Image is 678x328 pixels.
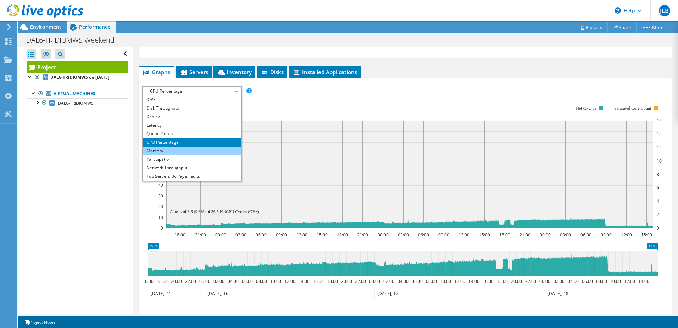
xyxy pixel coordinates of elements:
[143,147,241,155] li: Memory
[58,100,94,106] span: DAL6-TRIDIUMWS
[185,278,196,284] text: 22:00
[143,113,241,121] li: IO Size
[143,164,241,172] li: Network Throughput
[217,69,252,76] span: Inventory
[23,36,126,44] h1: DAL6-TRIDIUMWS Weekend
[146,43,187,49] a: More Information
[440,278,451,284] text: 10:00
[199,278,210,284] text: 00:00
[337,232,348,238] text: 18:00
[215,232,226,238] text: 00:00
[174,232,185,238] text: 18:00
[161,225,163,231] text: 0
[607,22,637,33] a: Share
[195,232,206,238] text: 21:00
[50,74,109,80] b: DAL6-TRIDIUMWS on [DATE]
[657,185,659,191] text: 6
[227,278,238,284] text: 04:00
[296,232,307,238] text: 12:00
[576,106,596,111] text: Net CPU %
[624,278,635,284] text: 12:00
[615,7,621,14] svg: \n
[341,278,352,284] text: 20:00
[143,104,241,113] li: Disk Throughput
[582,278,593,284] text: 06:00
[454,278,465,284] text: 12:00
[398,232,409,238] text: 03:00
[657,171,659,177] text: 8
[142,278,153,284] text: 16:00
[657,131,662,137] text: 14
[621,232,632,238] text: 12:00
[180,69,208,76] span: Servers
[27,98,128,108] a: DAL6-TRIDIUMWS
[426,278,437,284] text: 08:00
[158,214,163,220] text: 10
[659,5,670,16] span: JLB
[213,278,224,284] text: 02:00
[596,278,607,284] text: 08:00
[638,278,649,284] text: 14:00
[256,278,267,284] text: 08:00
[142,69,170,76] span: Graphs
[261,69,284,76] span: Disks
[580,232,591,238] text: 06:00
[156,278,167,284] text: 18:00
[641,232,652,238] text: 15:00
[143,95,241,104] li: IOPS
[19,318,61,327] a: Project Notes
[600,232,611,238] text: 09:00
[383,278,394,284] text: 02:00
[143,172,241,181] li: Top Servers By Page Faults
[499,232,510,238] text: 18:00
[560,232,571,238] text: 03:00
[284,278,295,284] text: 12:00
[610,278,621,284] text: 10:00
[539,278,550,284] text: 00:00
[270,278,281,284] text: 10:00
[496,278,507,284] text: 18:00
[657,225,659,231] text: 0
[241,278,252,284] text: 06:00
[27,61,128,73] a: Project
[255,232,266,238] text: 06:00
[171,278,182,284] text: 20:00
[636,22,669,33] a: More
[327,278,338,284] text: 18:00
[316,232,327,238] text: 15:00
[479,232,490,238] text: 15:00
[298,278,309,284] text: 14:00
[657,198,659,204] text: 4
[377,232,388,238] text: 00:00
[468,278,479,284] text: 14:00
[567,278,578,284] text: 04:00
[511,278,522,284] text: 20:00
[438,232,449,238] text: 09:00
[143,155,241,164] li: Participation
[158,182,163,188] text: 40
[27,89,128,98] a: Virtual Machines
[235,232,246,238] text: 03:00
[355,278,366,284] text: 22:00
[312,278,323,284] text: 16:00
[657,144,662,151] text: 12
[170,209,259,214] text: A peak of 3.6 (9.8%) of 36.6 NetCPU Cycles (GHz)
[357,232,368,238] text: 21:00
[27,73,128,82] a: DAL6-TRIDIUMWS on [DATE]
[553,278,564,284] text: 02:00
[411,278,422,284] text: 06:00
[458,232,469,238] text: 12:00
[657,212,659,218] text: 2
[158,193,163,199] text: 30
[525,278,536,284] text: 22:00
[418,232,429,238] text: 06:00
[79,23,110,30] span: Performance
[143,121,241,130] li: Latency
[276,232,287,238] text: 09:00
[146,87,238,95] span: CPU Percentage
[657,117,662,124] text: 16
[614,106,651,111] text: Saturated Core Count
[482,278,493,284] text: 16:00
[657,158,662,164] text: 10
[539,232,550,238] text: 00:00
